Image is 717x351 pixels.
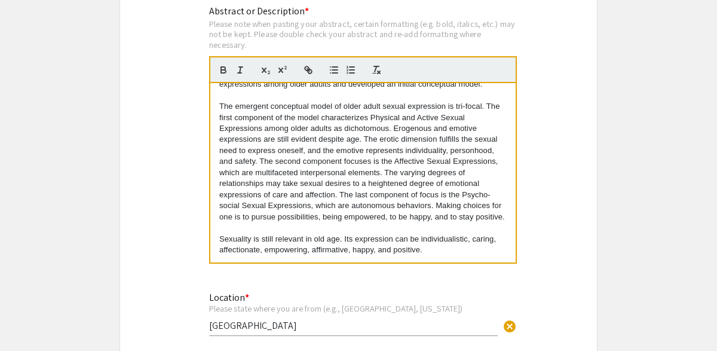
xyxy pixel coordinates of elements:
[219,101,507,222] p: The emergent conceptual model of older adult sexual expression is tri-focal. The first component ...
[209,319,498,332] input: Type Here
[209,5,309,17] mat-label: Abstract or Description
[209,303,498,314] div: Please state where you are from (e.g., [GEOGRAPHIC_DATA], [US_STATE])
[498,314,522,338] button: Clear
[209,291,249,304] mat-label: Location
[502,319,517,334] span: cancel
[209,19,517,50] div: Please note when pasting your abstract, certain formatting (e.g. bold, italics, etc.) may not be ...
[9,297,51,342] iframe: Chat
[219,234,507,256] p: Sexuality is still relevant in old age. Its expression can be individualistic, caring, affectiona...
